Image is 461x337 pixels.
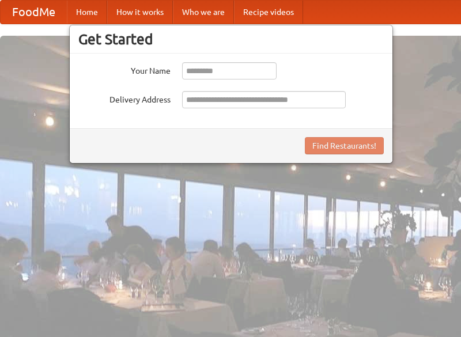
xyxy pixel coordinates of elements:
a: FoodMe [1,1,67,24]
a: How it works [107,1,173,24]
h3: Get Started [78,31,384,48]
label: Delivery Address [78,91,171,105]
label: Your Name [78,62,171,77]
a: Home [67,1,107,24]
a: Who we are [173,1,234,24]
a: Recipe videos [234,1,303,24]
button: Find Restaurants! [305,137,384,154]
